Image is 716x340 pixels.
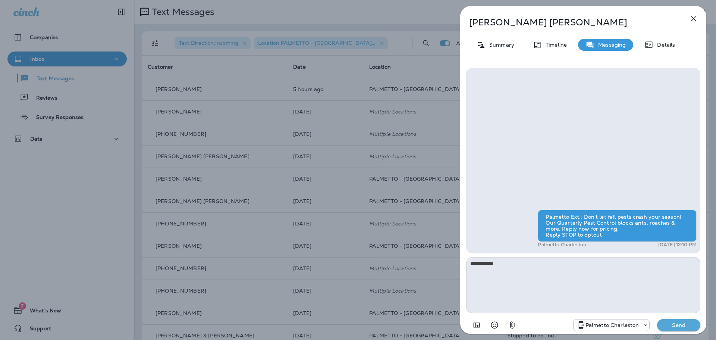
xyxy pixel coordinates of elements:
div: +1 (843) 277-8322 [574,321,650,330]
p: Timeline [542,42,567,48]
p: Palmetto Charleston [585,322,639,328]
button: Select an emoji [487,318,502,333]
p: Summary [486,42,514,48]
p: Details [653,42,675,48]
div: Palmetto Ext.: Don't let fall pests crash your season! Our Quarterly Pest Control blocks ants, ro... [538,210,697,242]
p: Send [663,322,694,328]
button: Add in a premade template [469,318,484,333]
p: Palmetto Charleston [538,242,586,248]
p: [DATE] 12:10 PM [658,242,697,248]
button: Send [657,319,700,331]
p: [PERSON_NAME] [PERSON_NAME] [469,17,673,28]
p: Messaging [594,42,626,48]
